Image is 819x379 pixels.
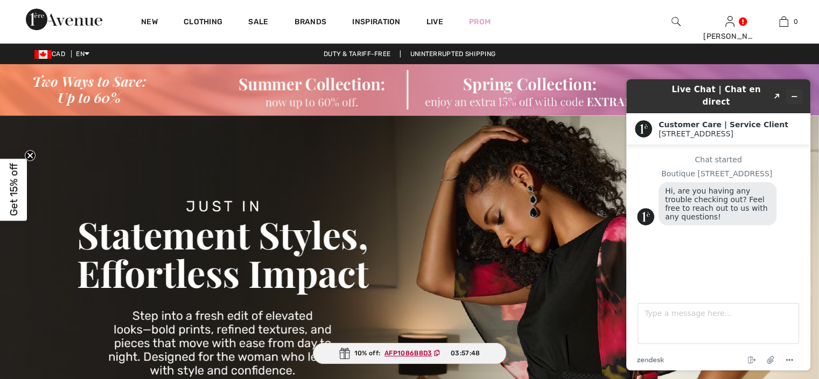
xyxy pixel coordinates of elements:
img: My Bag [779,15,788,28]
a: Sign In [725,16,734,26]
span: CAD [34,50,69,58]
a: 0 [757,15,810,28]
a: Prom [469,16,491,27]
span: Inspiration [352,17,400,29]
img: My Info [725,15,734,28]
img: search the website [671,15,681,28]
div: 10% off: [313,343,507,364]
a: Live [426,16,443,27]
span: Chat [24,8,46,17]
a: New [141,17,158,29]
img: 1ère Avenue [26,9,102,30]
span: EN [76,50,89,58]
ins: AFP1086B8D3 [384,349,432,357]
span: 0 [794,17,798,26]
a: Sale [248,17,268,29]
a: Clothing [184,17,222,29]
iframe: Find more information here [618,71,819,379]
div: [PERSON_NAME] [703,31,756,42]
span: 03:57:48 [451,348,480,358]
img: Canadian Dollar [34,50,52,59]
a: Brands [295,17,327,29]
img: Gift.svg [339,348,350,359]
